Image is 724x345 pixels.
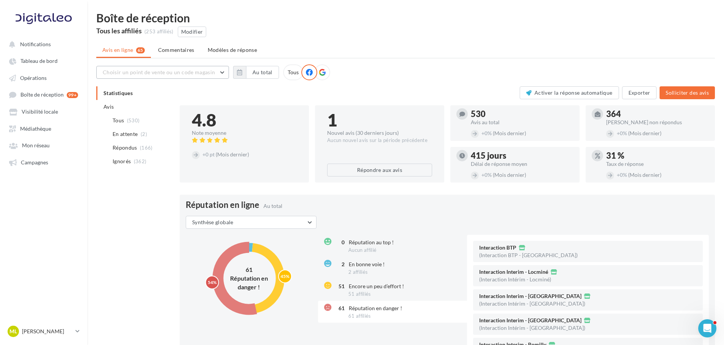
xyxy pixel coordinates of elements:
[335,261,345,268] div: 2
[233,66,279,79] button: Au total
[113,117,124,124] span: Tous
[617,172,627,178] span: 0%
[192,130,297,136] div: Note moyenne
[335,304,345,312] div: 61
[158,47,194,53] span: Commentaires
[479,269,548,275] span: Interaction Interim - Locminé
[479,318,581,323] span: Interaction Interim - [GEOGRAPHIC_DATA]
[481,130,484,136] span: +
[617,130,620,136] span: +
[263,203,282,209] span: Au total
[622,86,657,99] button: Exporter
[606,151,709,160] div: 31 %
[134,158,147,164] span: (362)
[226,265,272,274] div: 61
[22,142,50,149] span: Mon réseau
[192,219,233,225] span: Synthèse globale
[520,86,619,99] button: Activer la réponse automatique
[348,269,368,275] span: 2 affiliés
[606,110,709,118] div: 364
[20,58,58,64] span: Tableau de bord
[280,273,289,279] text: 45%
[481,130,492,136] span: 0%
[493,130,526,136] span: (Mois dernier)
[178,27,207,37] button: Modifier
[207,279,216,285] text: 54%
[349,283,404,289] span: Encore un peu d’effort !
[5,87,83,101] a: Boîte de réception 99+
[144,28,174,35] div: (253 affiliés)
[479,325,585,331] div: (Interaction Intérim - [GEOGRAPHIC_DATA])
[606,161,709,167] div: Taux de réponse
[186,216,317,229] button: Synthèse globale
[6,324,81,339] a: ML [PERSON_NAME]
[22,328,72,335] p: [PERSON_NAME]
[660,86,715,99] button: Solliciter des avis
[127,117,140,123] span: (530)
[5,54,83,67] a: Tableau de bord
[479,245,516,250] span: Interaction BTP
[348,291,371,297] span: 51 affiliés
[113,158,131,165] span: Ignorés
[481,172,492,178] span: 0%
[628,172,661,178] span: (Mois dernier)
[348,247,376,253] span: Aucun affilié
[141,131,147,137] span: (2)
[67,92,78,98] div: 99+
[606,120,709,125] div: [PERSON_NAME] non répondus
[208,47,257,53] span: Modèles de réponse
[9,328,17,335] span: ML
[20,41,51,47] span: Notifications
[479,301,585,306] div: (Interaction Intérim - [GEOGRAPHIC_DATA])
[479,253,578,258] div: (Interaction BTP - [GEOGRAPHIC_DATA])
[617,130,627,136] span: 0%
[471,161,574,167] div: Délai de réponse moyen
[96,66,229,79] button: Choisir un point de vente ou un code magasin
[471,110,574,118] div: 530
[22,109,58,115] span: Visibilité locale
[20,125,51,132] span: Médiathèque
[216,151,249,158] span: (Mois dernier)
[5,155,83,169] a: Campagnes
[192,111,297,129] div: 4.8
[140,145,153,151] span: (166)
[493,172,526,178] span: (Mois dernier)
[113,144,137,151] span: Répondus
[348,313,371,319] span: 61 affiliés
[471,120,574,125] div: Avis au total
[103,103,114,110] span: Avis
[5,71,83,84] a: Opérations
[5,138,83,152] a: Mon réseau
[698,319,716,337] iframe: Intercom live chat
[335,239,345,246] div: 0
[479,293,581,299] span: Interaction Interim - [GEOGRAPHIC_DATA]
[113,130,138,138] span: En attente
[327,137,432,144] div: Aucun nouvel avis sur la période précédente
[283,64,303,80] div: Tous
[246,66,279,79] button: Au total
[5,122,83,135] a: Médiathèque
[471,151,574,160] div: 415 jours
[20,75,47,81] span: Opérations
[96,27,142,34] div: Tous les affiliés
[5,37,80,51] button: Notifications
[186,201,259,209] span: Réputation en ligne
[617,172,620,178] span: +
[202,151,215,158] span: 0 pt
[481,172,484,178] span: +
[96,12,715,23] div: Boîte de réception
[349,305,402,311] span: Réputation en danger !
[479,277,551,282] div: (Interaction Intérim - Locminé)
[20,92,64,98] span: Boîte de réception
[327,164,432,176] button: Répondre aux avis
[349,239,394,245] span: Réputation au top !
[349,261,385,267] span: En bonne voie !
[5,105,83,118] a: Visibilité locale
[628,130,661,136] span: (Mois dernier)
[103,69,215,75] span: Choisir un point de vente ou un code magasin
[327,111,432,129] div: 1
[327,130,432,136] div: Nouvel avis (30 derniers jours)
[21,159,48,165] span: Campagnes
[202,151,205,158] span: +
